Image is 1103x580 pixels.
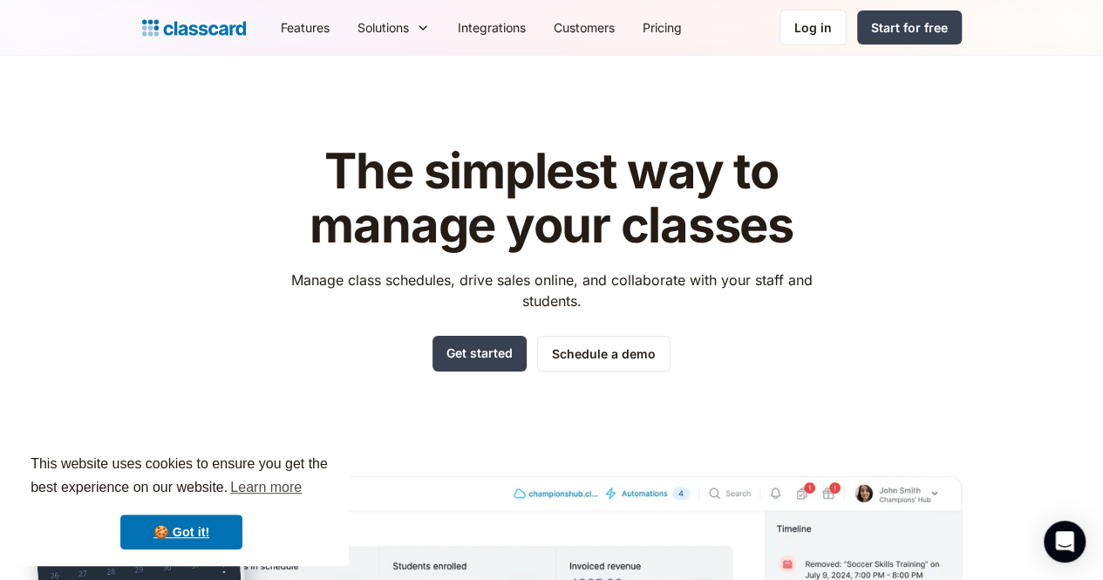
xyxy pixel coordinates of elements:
a: Integrations [444,8,540,47]
p: Manage class schedules, drive sales online, and collaborate with your staff and students. [275,270,828,311]
a: Features [267,8,344,47]
a: Log in [780,10,847,45]
a: Get started [432,336,527,372]
a: learn more about cookies [228,474,304,501]
a: Logo [142,16,246,40]
div: Log in [794,18,832,37]
a: Pricing [629,8,696,47]
a: Customers [540,8,629,47]
div: Solutions [344,8,444,47]
div: cookieconsent [14,437,349,566]
a: dismiss cookie message [120,515,242,549]
div: Solutions [357,18,409,37]
div: Start for free [871,18,948,37]
div: Open Intercom Messenger [1044,521,1086,563]
span: This website uses cookies to ensure you get the best experience on our website. [31,454,332,501]
a: Start for free [857,10,962,44]
h1: The simplest way to manage your classes [275,145,828,252]
a: Schedule a demo [537,336,671,372]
